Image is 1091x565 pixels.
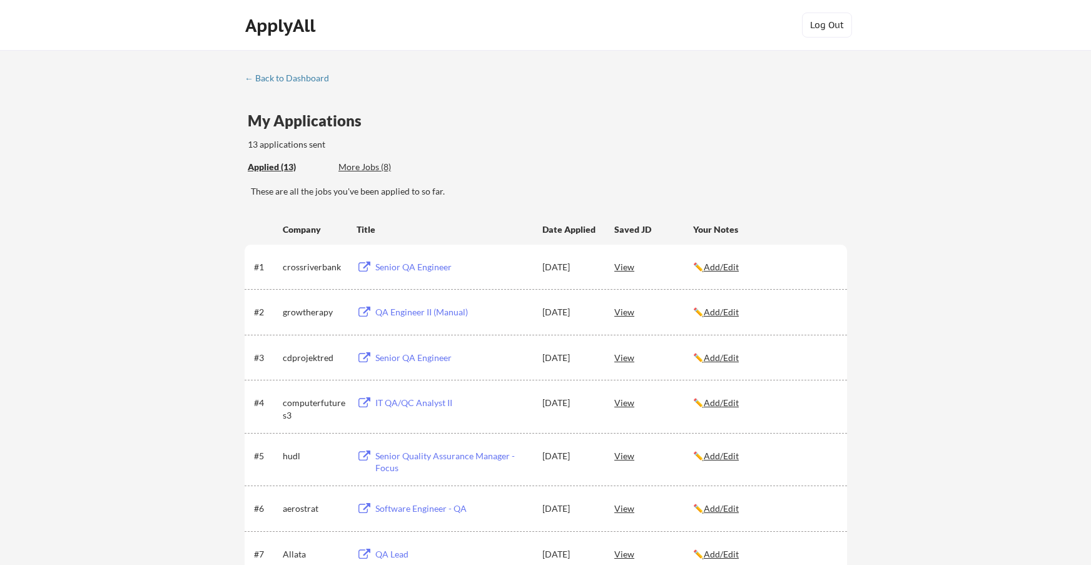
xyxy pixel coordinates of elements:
[375,450,530,474] div: Senior Quality Assurance Manager - Focus
[375,397,530,409] div: IT QA/QC Analyst II
[542,261,597,273] div: [DATE]
[283,502,345,515] div: aerostrat
[283,548,345,561] div: Allata
[704,450,739,461] u: Add/Edit
[704,352,739,363] u: Add/Edit
[254,352,278,364] div: #3
[375,306,530,318] div: QA Engineer II (Manual)
[704,307,739,317] u: Add/Edit
[248,161,329,174] div: These are all the jobs you've been applied to so far.
[254,502,278,515] div: #6
[614,542,693,565] div: View
[614,346,693,369] div: View
[248,161,329,173] div: Applied (13)
[614,300,693,323] div: View
[614,391,693,414] div: View
[245,73,338,86] a: ← Back to Dashboard
[614,497,693,519] div: View
[283,352,345,364] div: cdprojektred
[283,306,345,318] div: growtherapy
[704,549,739,559] u: Add/Edit
[802,13,852,38] button: Log Out
[693,548,836,561] div: ✏️
[338,161,430,173] div: More Jobs (8)
[254,261,278,273] div: #1
[542,306,597,318] div: [DATE]
[693,306,836,318] div: ✏️
[693,450,836,462] div: ✏️
[283,450,345,462] div: hudl
[542,223,597,236] div: Date Applied
[375,261,530,273] div: Senior QA Engineer
[614,444,693,467] div: View
[357,223,530,236] div: Title
[614,255,693,278] div: View
[254,450,278,462] div: #5
[254,397,278,409] div: #4
[338,161,430,174] div: These are job applications we think you'd be a good fit for, but couldn't apply you to automatica...
[542,352,597,364] div: [DATE]
[614,218,693,240] div: Saved JD
[283,223,345,236] div: Company
[254,306,278,318] div: #2
[693,223,836,236] div: Your Notes
[542,548,597,561] div: [DATE]
[283,261,345,273] div: crossriverbank
[248,138,490,151] div: 13 applications sent
[375,502,530,515] div: Software Engineer - QA
[248,113,372,128] div: My Applications
[375,352,530,364] div: Senior QA Engineer
[375,548,530,561] div: QA Lead
[283,397,345,421] div: computerfutures3
[542,397,597,409] div: [DATE]
[542,450,597,462] div: [DATE]
[254,548,278,561] div: #7
[245,15,319,36] div: ApplyAll
[693,397,836,409] div: ✏️
[245,74,338,83] div: ← Back to Dashboard
[693,261,836,273] div: ✏️
[704,262,739,272] u: Add/Edit
[693,502,836,515] div: ✏️
[251,185,847,198] div: These are all the jobs you've been applied to so far.
[693,352,836,364] div: ✏️
[542,502,597,515] div: [DATE]
[704,503,739,514] u: Add/Edit
[704,397,739,408] u: Add/Edit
